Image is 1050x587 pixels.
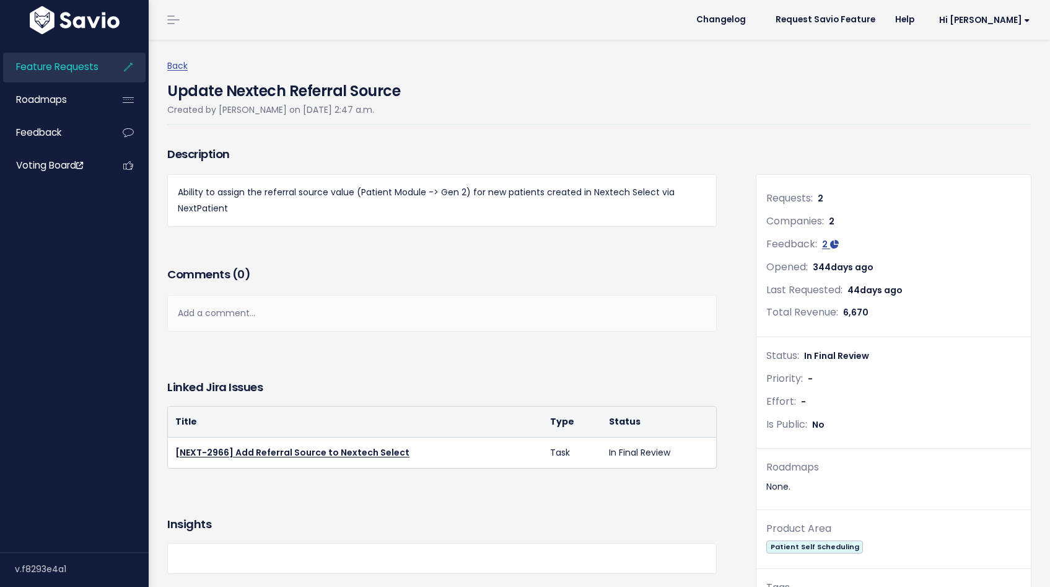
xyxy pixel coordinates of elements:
[167,74,400,102] h4: Update Nextech Referral Source
[16,159,83,172] span: Voting Board
[766,237,817,251] span: Feedback:
[766,520,1021,538] div: Product Area
[822,238,839,250] a: 2
[766,371,803,386] span: Priority:
[168,407,543,438] th: Title
[3,53,103,81] a: Feature Requests
[602,407,716,438] th: Status
[766,11,885,29] a: Request Savio Feature
[27,6,123,34] img: logo-white.9d6f32f41409.svg
[766,260,808,274] span: Opened:
[924,11,1040,30] a: Hi [PERSON_NAME]
[847,284,903,296] span: 44
[885,11,924,29] a: Help
[766,305,838,319] span: Total Revenue:
[3,151,103,180] a: Voting Board
[766,541,863,554] span: Patient Self Scheduling
[843,306,868,319] span: 6,670
[766,191,813,205] span: Requests:
[801,395,806,408] span: -
[860,284,903,296] span: days ago
[167,295,717,332] div: Add a comment...
[178,185,706,216] p: Ability to assign the referral source value (Patient Module -> Gen 2) for new patients created in...
[766,459,1021,477] div: Roadmaps
[167,60,188,72] a: Back
[543,437,602,468] td: Task
[237,267,245,282] span: 0
[696,15,746,24] span: Changelog
[15,553,149,585] div: v.f8293e4a1
[818,192,823,205] span: 2
[3,86,103,114] a: Roadmaps
[766,214,824,228] span: Companies:
[808,373,813,385] span: -
[3,118,103,147] a: Feedback
[167,379,263,396] h3: Linked Jira issues
[167,266,717,283] h3: Comments ( )
[543,407,602,438] th: Type
[175,446,409,459] a: [NEXT-2966] Add Referral Source to Nextech Select
[766,283,842,297] span: Last Requested:
[16,93,67,106] span: Roadmaps
[766,479,1021,495] div: None.
[167,516,211,533] h3: Insights
[831,261,873,273] span: days ago
[766,348,799,363] span: Status:
[812,418,825,431] span: No
[16,126,61,139] span: Feedback
[16,60,98,73] span: Feature Requests
[804,350,869,362] span: In Final Review
[813,261,873,273] span: 344
[766,394,796,408] span: Effort:
[829,215,834,227] span: 2
[167,146,717,163] h3: Description
[939,15,1030,25] span: Hi [PERSON_NAME]
[766,417,807,431] span: Is Public:
[602,437,716,468] td: In Final Review
[822,238,828,250] span: 2
[167,104,374,116] span: Created by [PERSON_NAME] on [DATE] 2:47 a.m.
